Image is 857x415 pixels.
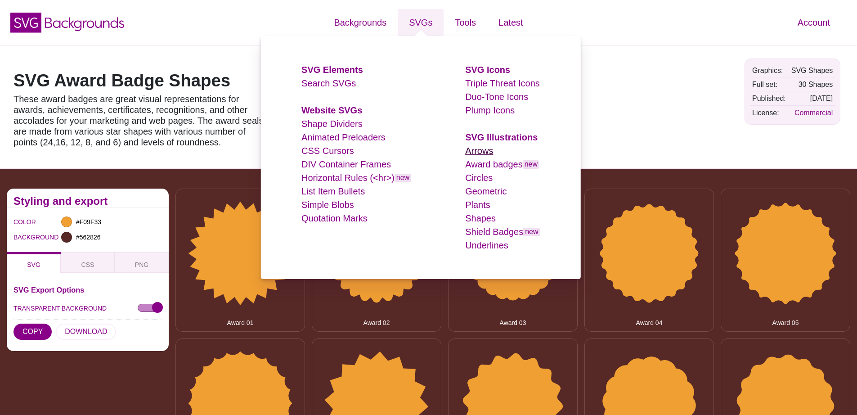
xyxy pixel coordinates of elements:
[523,160,539,169] span: new
[13,216,25,228] label: COLOR
[323,9,398,36] a: Backgrounds
[523,228,540,236] span: new
[750,92,788,105] td: Published:
[175,189,305,332] button: Award 01
[301,119,363,129] a: Shape Dividers
[465,213,496,223] a: Shapes
[81,261,94,268] span: CSS
[13,231,25,243] label: BACKGROUND
[301,173,411,183] a: Horizontal Rules (<hr>)new
[13,72,270,89] h1: SVG Award Badge Shapes
[395,174,411,182] span: new
[301,105,362,115] a: Website SVGs
[13,286,162,293] h3: SVG Export Options
[789,92,835,105] td: [DATE]
[301,186,365,196] a: List Item Bullets
[465,105,515,115] a: Plump Icons
[465,78,540,88] a: Triple Threat Icons
[465,146,493,156] a: Arrows
[789,78,835,91] td: 30 Shapes
[301,159,391,169] a: DIV Container Frames
[794,109,833,117] a: Commercial
[465,186,507,196] a: Geometric
[750,64,788,77] td: Graphics:
[301,65,363,75] a: SVG Elements
[789,64,835,77] td: SVG Shapes
[56,324,116,340] button: DOWNLOAD
[465,173,493,183] a: Circles
[13,94,270,148] p: These award badges are great visual representations for awards, achievements, certificates, recog...
[13,302,107,314] label: TRANSPARENT BACKGROUND
[465,65,510,75] a: SVG Icons
[13,324,52,340] button: COPY
[465,240,508,250] a: Underlines
[301,132,386,142] a: Animated Preloaders
[465,200,490,210] a: Plants
[786,9,841,36] a: Account
[115,252,169,273] button: PNG
[13,198,162,205] h2: Styling and export
[301,200,354,210] a: Simple Blobs
[301,78,356,88] a: Search SVGs
[584,189,714,332] button: Award 04
[465,92,528,102] a: Duo-Tone Icons
[487,9,534,36] a: Latest
[465,132,538,142] a: SVG Illustrations
[444,9,487,36] a: Tools
[750,106,788,119] td: License:
[750,78,788,91] td: Full set:
[398,9,444,36] a: SVGs
[135,261,148,268] span: PNG
[61,252,115,273] button: CSS
[465,159,539,169] a: Award badgesnew
[721,189,850,332] button: Award 05
[465,227,540,237] a: Shield Badgesnew
[301,213,368,223] a: Quotation Marks
[301,146,354,156] a: CSS Cursors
